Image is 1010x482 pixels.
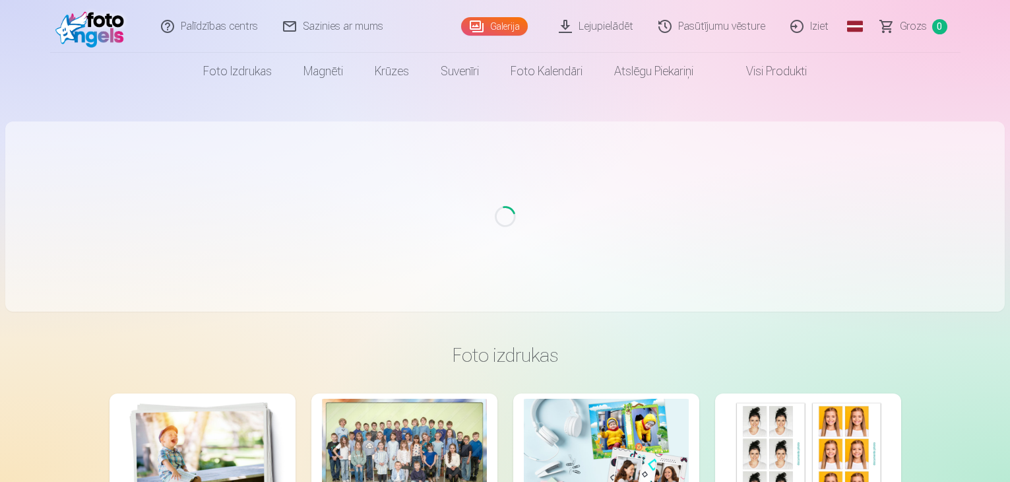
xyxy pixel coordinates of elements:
h3: Foto izdrukas [120,343,891,367]
a: Galerija [461,17,528,36]
span: Grozs [900,18,927,34]
span: 0 [932,19,947,34]
a: Krūzes [359,53,425,90]
a: Magnēti [288,53,359,90]
a: Atslēgu piekariņi [598,53,709,90]
a: Suvenīri [425,53,495,90]
a: Foto kalendāri [495,53,598,90]
img: /fa1 [55,5,131,48]
a: Visi produkti [709,53,823,90]
a: Foto izdrukas [187,53,288,90]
